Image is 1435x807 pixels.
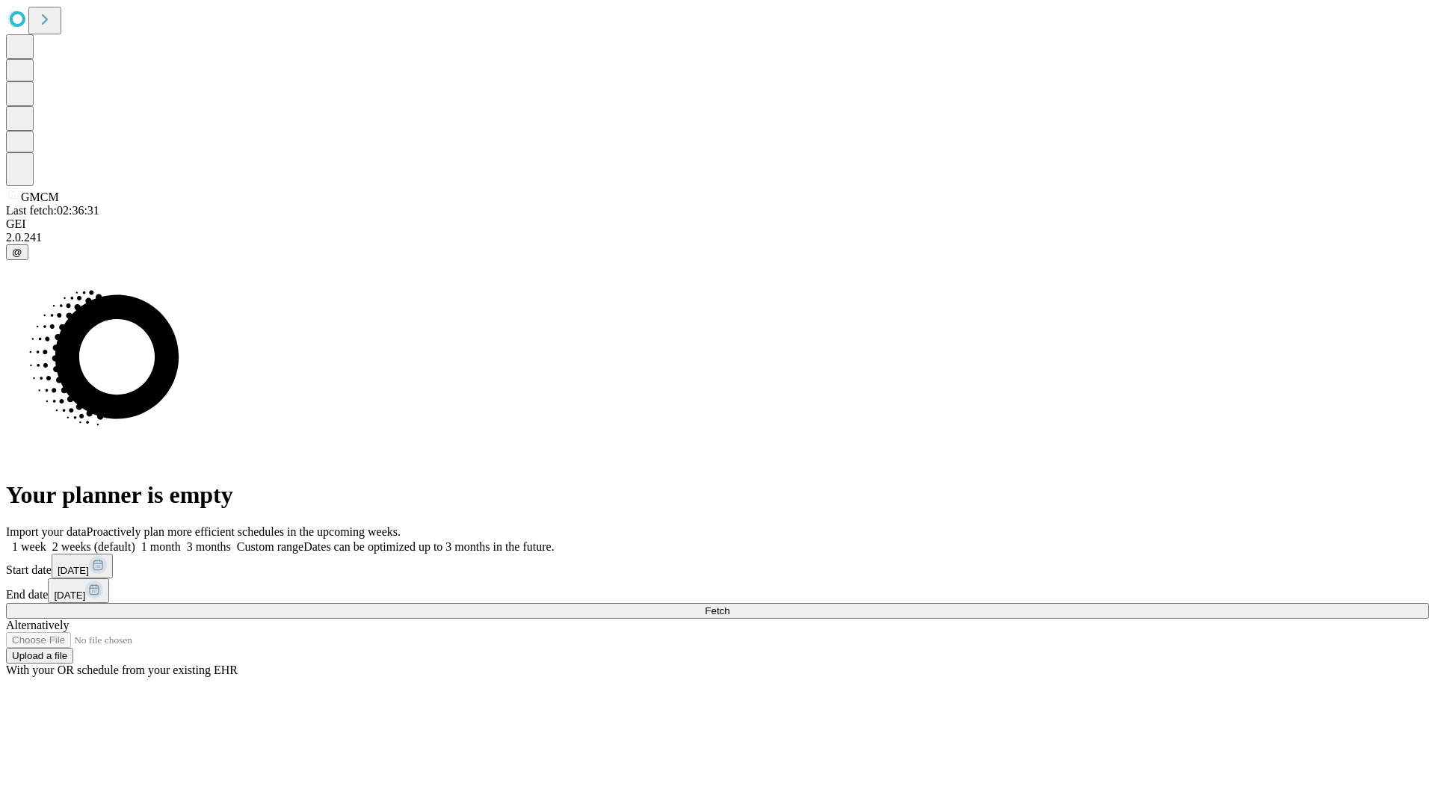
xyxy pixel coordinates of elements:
[52,540,135,553] span: 2 weeks (default)
[6,648,73,664] button: Upload a file
[187,540,231,553] span: 3 months
[6,481,1429,509] h1: Your planner is empty
[705,605,729,616] span: Fetch
[6,603,1429,619] button: Fetch
[12,247,22,258] span: @
[48,578,109,603] button: [DATE]
[6,619,69,631] span: Alternatively
[12,540,46,553] span: 1 week
[6,231,1429,244] div: 2.0.241
[237,540,303,553] span: Custom range
[54,590,85,601] span: [DATE]
[6,578,1429,603] div: End date
[303,540,554,553] span: Dates can be optimized up to 3 months in the future.
[58,565,89,576] span: [DATE]
[6,204,99,217] span: Last fetch: 02:36:31
[52,554,113,578] button: [DATE]
[6,554,1429,578] div: Start date
[87,525,401,538] span: Proactively plan more efficient schedules in the upcoming weeks.
[21,191,59,203] span: GMCM
[6,217,1429,231] div: GEI
[6,244,28,260] button: @
[6,525,87,538] span: Import your data
[141,540,181,553] span: 1 month
[6,664,238,676] span: With your OR schedule from your existing EHR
